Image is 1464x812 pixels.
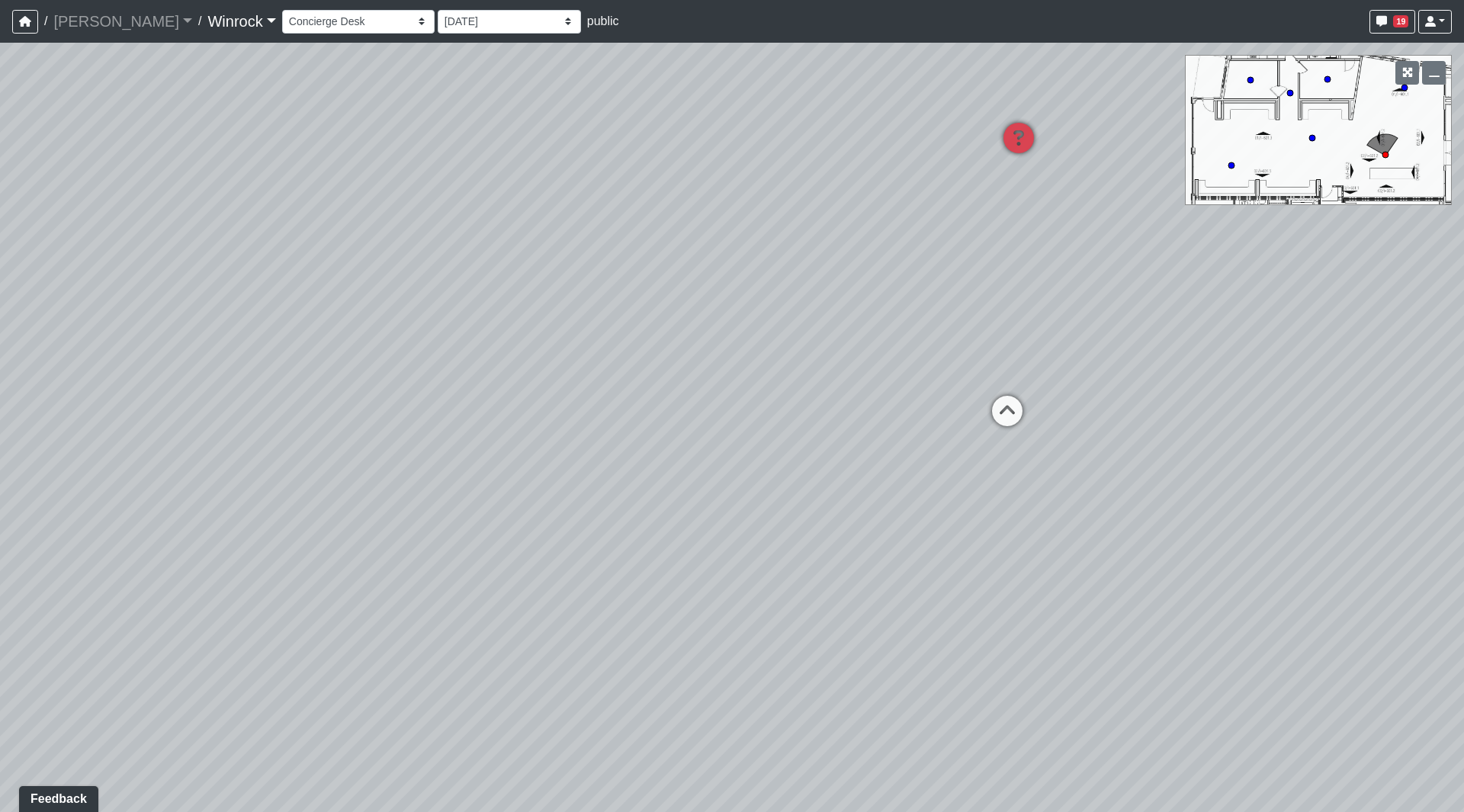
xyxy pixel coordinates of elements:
a: [PERSON_NAME] [53,6,192,37]
button: 19 [1369,10,1415,34]
span: / [192,6,207,37]
iframe: Ybug feedback widget [11,782,101,812]
a: Winrock [207,6,275,37]
span: public [587,14,619,27]
span: / [38,6,53,37]
span: 19 [1393,15,1408,27]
